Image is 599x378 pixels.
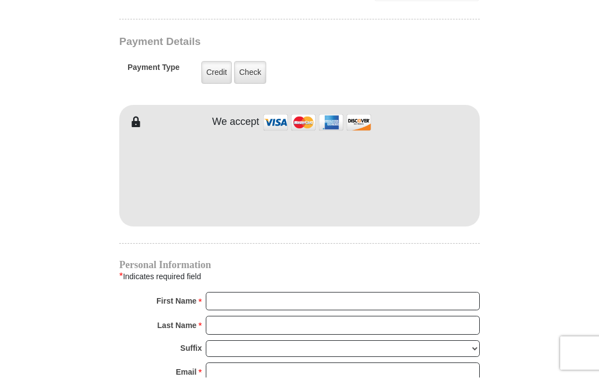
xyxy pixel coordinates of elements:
[158,318,197,334] strong: Last Name
[201,62,232,84] label: Credit
[119,270,480,284] div: Indicates required field
[128,63,180,78] h5: Payment Type
[212,117,260,129] h4: We accept
[180,341,202,356] strong: Suffix
[262,111,373,135] img: credit cards accepted
[119,36,402,49] h3: Payment Details
[156,294,196,309] strong: First Name
[119,261,480,270] h4: Personal Information
[234,62,266,84] label: Check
